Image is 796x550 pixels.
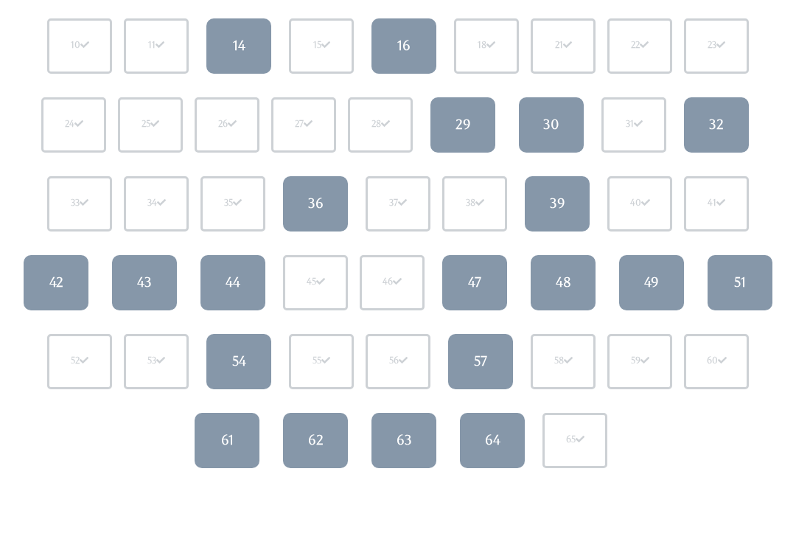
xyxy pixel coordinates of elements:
a: 30 [519,97,584,153]
div: 39 [550,194,565,213]
div: 40 [630,197,650,210]
div: 36 [308,194,324,213]
a: 39 [525,176,590,232]
div: 37 [389,197,407,210]
a: 42 [24,255,88,310]
div: 43 [137,273,152,292]
div: 45 [307,276,325,289]
div: 56 [389,355,408,368]
div: 32 [709,115,724,134]
div: 27 [295,118,313,131]
div: 10 [71,39,89,52]
a: 44 [200,255,265,310]
div: 15 [313,39,330,52]
div: 51 [734,273,746,292]
div: 62 [308,431,324,450]
a: 47 [442,255,507,310]
div: 47 [468,273,481,292]
a: 49 [619,255,684,310]
a: 61 [195,413,259,468]
a: 51 [708,255,772,310]
div: 33 [71,197,88,210]
div: 57 [474,352,487,371]
div: 53 [147,355,165,368]
div: 42 [49,273,63,292]
div: 34 [147,197,166,210]
div: 26 [218,118,237,131]
div: 65 [566,434,584,447]
div: 59 [631,355,649,368]
div: 58 [554,355,573,368]
div: 18 [478,39,495,52]
div: 23 [708,39,725,52]
div: 30 [543,115,559,134]
a: 48 [531,255,596,310]
div: 38 [466,197,484,210]
div: 21 [555,39,572,52]
div: 49 [644,273,659,292]
a: 54 [206,334,271,389]
a: 57 [448,334,513,389]
a: 63 [371,413,436,468]
div: 52 [71,355,88,368]
div: 14 [233,36,245,55]
a: 62 [283,413,348,468]
div: 28 [371,118,390,131]
a: 36 [283,176,348,232]
div: 54 [232,352,246,371]
div: 35 [224,197,242,210]
a: 43 [112,255,177,310]
div: 24 [65,118,83,131]
a: 14 [206,18,271,74]
div: 61 [221,431,234,450]
div: 29 [455,115,471,134]
div: 60 [707,355,727,368]
div: 46 [383,276,402,289]
a: 64 [460,413,525,468]
div: 25 [142,118,159,131]
div: 64 [485,431,500,450]
a: 32 [684,97,749,153]
div: 22 [631,39,649,52]
div: 31 [626,118,643,131]
div: 63 [397,431,412,450]
div: 41 [708,197,725,210]
a: 29 [430,97,495,153]
div: 16 [397,36,411,55]
a: 16 [371,18,436,74]
div: 48 [556,273,571,292]
div: 11 [148,39,164,52]
div: 55 [313,355,330,368]
div: 44 [226,273,240,292]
